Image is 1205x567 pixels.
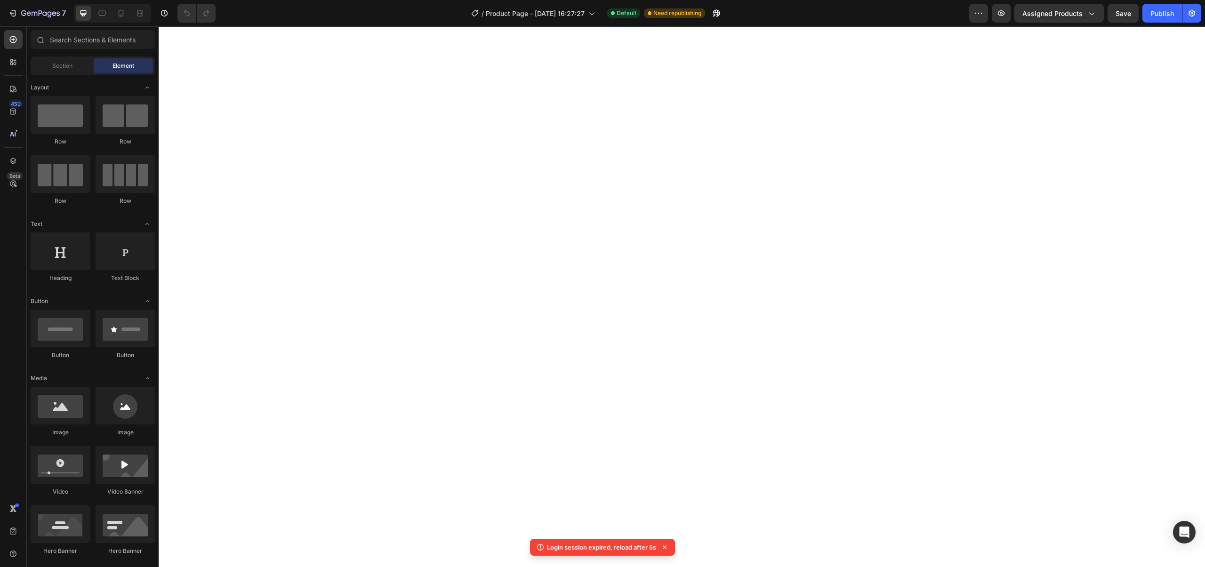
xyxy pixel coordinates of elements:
[31,487,90,496] div: Video
[140,216,155,232] span: Toggle open
[96,428,155,437] div: Image
[7,172,23,180] div: Beta
[653,9,701,17] span: Need republishing
[140,294,155,309] span: Toggle open
[96,197,155,205] div: Row
[31,30,155,49] input: Search Sections & Elements
[4,4,70,23] button: 7
[1142,4,1182,23] button: Publish
[1173,521,1196,543] div: Open Intercom Messenger
[1116,9,1131,17] span: Save
[1108,4,1139,23] button: Save
[31,220,42,228] span: Text
[62,8,66,19] p: 7
[31,137,90,146] div: Row
[96,547,155,555] div: Hero Banner
[140,371,155,386] span: Toggle open
[547,543,656,552] p: Login session expired, reload after 5s
[96,351,155,359] div: Button
[31,297,48,305] span: Button
[96,487,155,496] div: Video Banner
[52,62,72,70] span: Section
[31,428,90,437] div: Image
[31,351,90,359] div: Button
[96,137,155,146] div: Row
[486,8,585,18] span: Product Page - [DATE] 16:27:27
[482,8,484,18] span: /
[31,197,90,205] div: Row
[140,80,155,95] span: Toggle open
[1014,4,1104,23] button: Assigned Products
[31,274,90,282] div: Heading
[1022,8,1083,18] span: Assigned Products
[9,100,23,108] div: 450
[112,62,134,70] span: Element
[96,274,155,282] div: Text Block
[177,4,216,23] div: Undo/Redo
[617,9,636,17] span: Default
[1150,8,1174,18] div: Publish
[31,83,49,92] span: Layout
[31,547,90,555] div: Hero Banner
[159,26,1205,567] iframe: Design area
[31,374,47,383] span: Media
